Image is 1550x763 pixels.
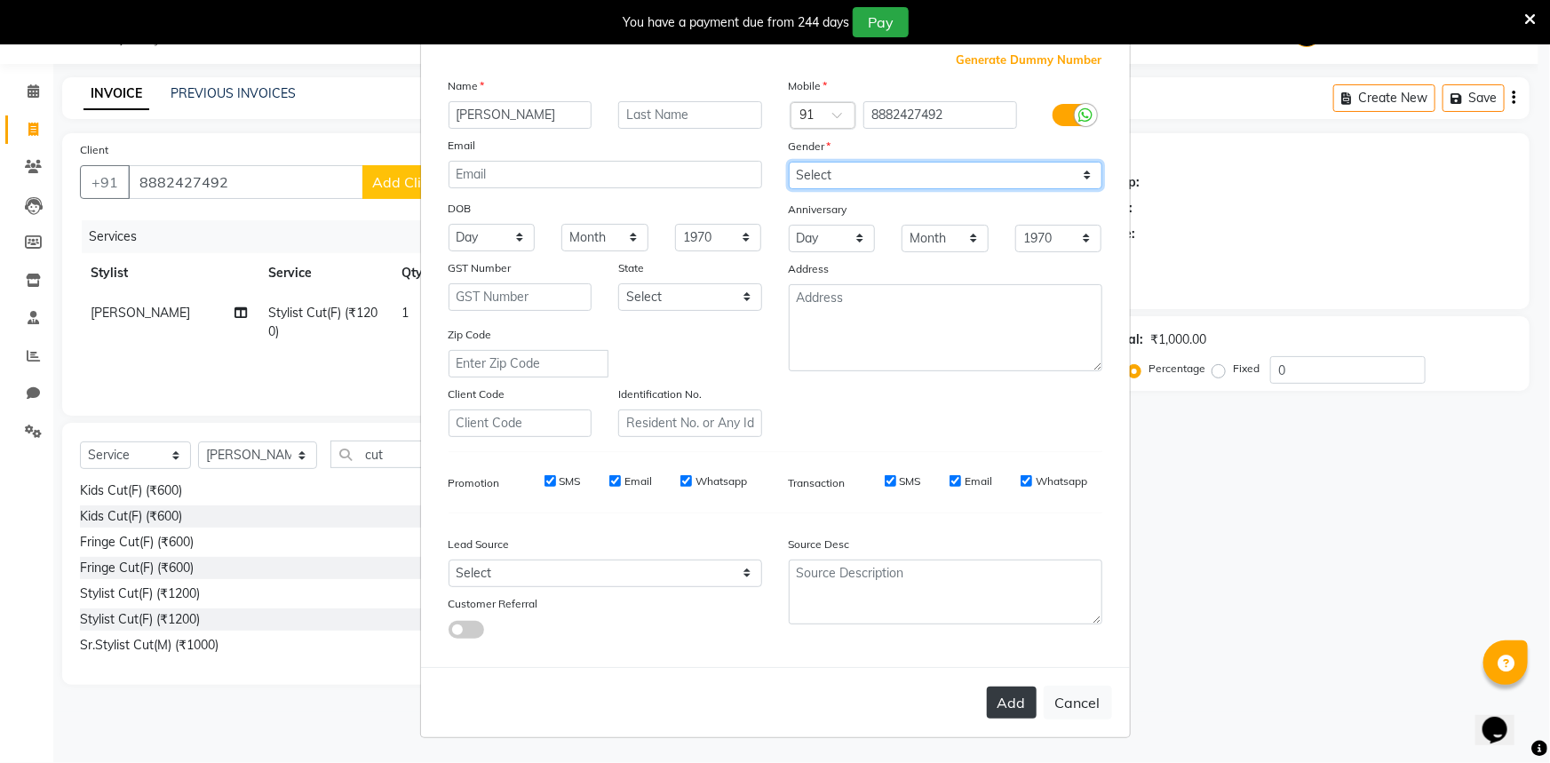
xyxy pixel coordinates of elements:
label: Zip Code [449,327,492,343]
label: DOB [449,201,472,217]
label: Anniversary [789,202,847,218]
span: Generate Dummy Number [957,52,1102,69]
input: First Name [449,101,592,129]
label: SMS [560,473,581,489]
label: Source Desc [789,536,850,552]
input: Client Code [449,409,592,437]
label: Lead Source [449,536,510,552]
label: Whatsapp [696,473,747,489]
button: Pay [853,7,909,37]
input: Enter Zip Code [449,350,608,378]
iframe: chat widget [1475,692,1532,745]
label: Identification No. [618,386,702,402]
button: Add [987,687,1037,719]
label: Whatsapp [1036,473,1087,489]
label: Gender [789,139,831,155]
label: Mobile [789,78,828,94]
input: Email [449,161,762,188]
button: Cancel [1044,686,1112,719]
label: Promotion [449,475,500,491]
input: Last Name [618,101,762,129]
label: Address [789,261,830,277]
div: You have a payment due from 244 days [623,13,849,32]
input: Mobile [863,101,1017,129]
label: Name [449,78,485,94]
input: Resident No. or Any Id [618,409,762,437]
label: Customer Referral [449,596,538,612]
label: Email [624,473,652,489]
label: State [618,260,644,276]
label: SMS [900,473,921,489]
input: GST Number [449,283,592,311]
label: Client Code [449,386,505,402]
label: Email [449,138,476,154]
label: Transaction [789,475,846,491]
label: Email [965,473,992,489]
label: GST Number [449,260,512,276]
